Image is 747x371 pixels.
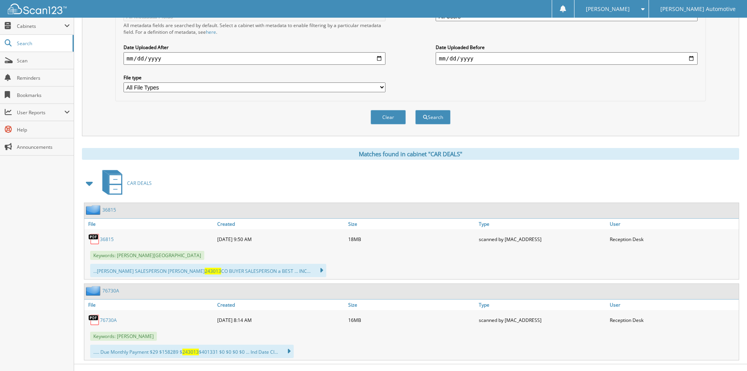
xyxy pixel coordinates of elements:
[124,74,385,81] label: File type
[17,109,64,116] span: User Reports
[436,52,698,65] input: end
[90,251,204,260] span: Keywords: [PERSON_NAME][GEOGRAPHIC_DATA]
[708,333,747,371] iframe: Chat Widget
[98,168,152,199] a: CAR DEALS
[127,180,152,186] span: CAR DEALS
[206,29,216,35] a: here
[346,231,477,247] div: 18MB
[90,345,294,358] div: ..... Due Monthly Payment $29 $158289 $ $401331 $0 $0 $0 $0 ... Ind Date Cl...
[215,231,346,247] div: [DATE] 9:50 AM
[346,219,477,229] a: Size
[17,126,70,133] span: Help
[215,219,346,229] a: Created
[102,287,119,294] a: 76730A
[436,44,698,51] label: Date Uploaded Before
[608,219,739,229] a: User
[86,205,102,215] img: folder2.png
[88,233,100,245] img: PDF.png
[205,268,221,274] span: 243013
[215,300,346,310] a: Created
[182,349,199,355] span: 243013
[124,44,385,51] label: Date Uploaded After
[17,92,70,99] span: Bookmarks
[586,7,630,11] span: [PERSON_NAME]
[660,7,736,11] span: [PERSON_NAME] Automotive
[371,110,406,124] button: Clear
[8,4,67,14] img: scan123-logo-white.svg
[17,144,70,150] span: Announcements
[100,236,114,243] a: 36815
[90,264,326,277] div: ...[PERSON_NAME] SALESPERSON [PERSON_NAME] CO BUYER SALESPERSON a BEST ... INC...
[17,23,64,29] span: Cabinets
[608,231,739,247] div: Reception Desk
[84,300,215,310] a: File
[215,312,346,328] div: [DATE] 8:14 AM
[102,207,116,213] a: 36815
[84,219,215,229] a: File
[17,75,70,81] span: Reminders
[88,314,100,326] img: PDF.png
[124,52,385,65] input: start
[608,300,739,310] a: User
[477,219,608,229] a: Type
[477,300,608,310] a: Type
[17,57,70,64] span: Scan
[346,300,477,310] a: Size
[477,231,608,247] div: scanned by [MAC_ADDRESS]
[100,317,117,323] a: 76730A
[608,312,739,328] div: Reception Desk
[415,110,451,124] button: Search
[86,286,102,296] img: folder2.png
[17,40,69,47] span: Search
[477,312,608,328] div: scanned by [MAC_ADDRESS]
[90,332,157,341] span: Keywords: [PERSON_NAME]
[82,148,739,160] div: Matches found in cabinet "CAR DEALS"
[346,312,477,328] div: 16MB
[124,22,385,35] div: All metadata fields are searched by default. Select a cabinet with metadata to enable filtering b...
